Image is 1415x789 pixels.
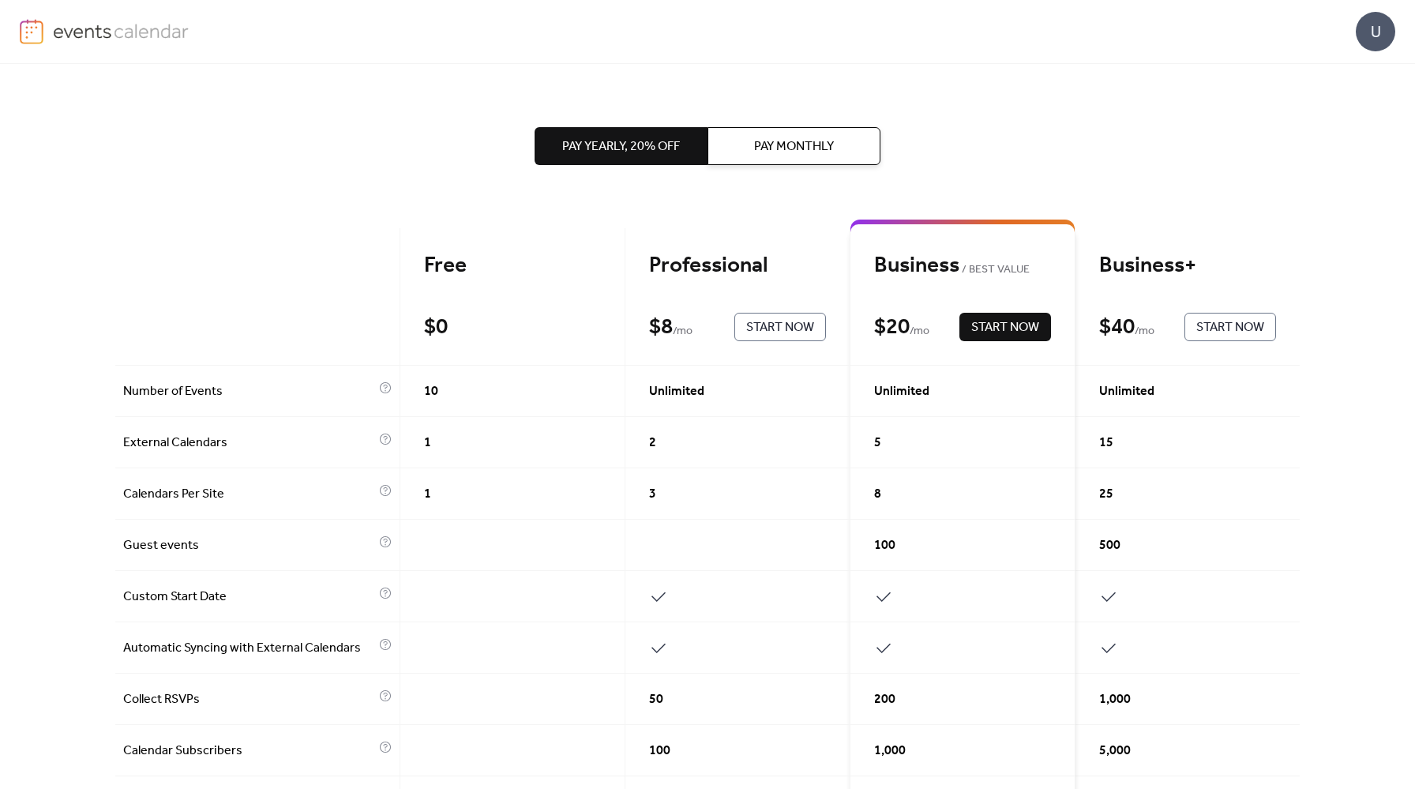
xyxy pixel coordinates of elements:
div: U [1356,12,1395,51]
div: $ 40 [1099,314,1135,341]
span: / mo [673,322,692,341]
span: 2 [649,434,656,453]
img: logo [20,19,43,44]
span: Start Now [971,318,1039,337]
div: Business+ [1099,252,1276,280]
button: Start Now [1184,313,1276,341]
span: 500 [1099,536,1120,555]
span: 3 [649,485,656,504]
button: Start Now [734,313,826,341]
span: 1,000 [874,742,906,761]
span: External Calendars [123,434,375,453]
span: Unlimited [874,382,929,401]
button: Pay Yearly, 20% off [535,127,707,165]
span: 8 [874,485,881,504]
span: BEST VALUE [959,261,1030,280]
span: Collect RSVPs [123,690,375,709]
span: Automatic Syncing with External Calendars [123,639,375,658]
span: Pay Yearly, 20% off [562,137,680,156]
span: Custom Start Date [123,588,375,607]
div: Business [874,252,1051,280]
span: Pay Monthly [754,137,834,156]
span: 50 [649,690,663,709]
span: Unlimited [649,382,704,401]
span: 200 [874,690,895,709]
div: $ 8 [649,314,673,341]
span: / mo [910,322,929,341]
button: Start Now [959,313,1051,341]
span: 5 [874,434,881,453]
div: Professional [649,252,826,280]
div: $ 0 [424,314,448,341]
span: 1 [424,485,431,504]
span: 100 [874,536,895,555]
div: $ 20 [874,314,910,341]
img: logo-type [53,19,190,43]
span: / mo [1135,322,1154,341]
span: Calendar Subscribers [123,742,375,761]
span: 10 [424,382,438,401]
span: 25 [1099,485,1113,504]
span: Unlimited [1099,382,1154,401]
span: Start Now [1196,318,1264,337]
span: 15 [1099,434,1113,453]
span: Calendars Per Site [123,485,375,504]
span: Start Now [746,318,814,337]
span: 100 [649,742,670,761]
span: 5,000 [1099,742,1131,761]
span: Guest events [123,536,375,555]
div: Free [424,252,601,280]
span: 1 [424,434,431,453]
button: Pay Monthly [707,127,880,165]
span: Number of Events [123,382,375,401]
span: 1,000 [1099,690,1131,709]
